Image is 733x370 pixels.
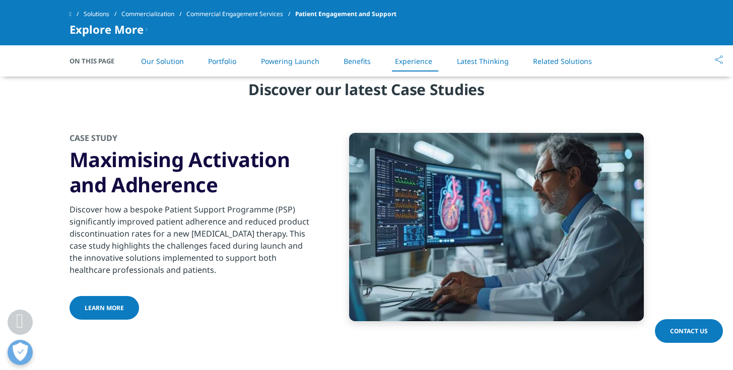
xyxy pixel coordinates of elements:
[457,56,509,66] a: Latest Thinking
[70,132,314,147] h2: Case study
[670,327,708,335] span: Contact Us
[170,80,563,107] h4: Discover our latest Case Studies
[186,5,295,23] a: Commercial Engagement Services
[655,319,723,343] a: Contact Us
[295,5,396,23] span: Patient Engagement and Support
[141,56,184,66] a: Our Solution
[208,56,236,66] a: Portfolio
[261,56,319,66] a: Powering Launch
[85,304,124,312] span: Learn more
[121,5,186,23] a: Commercialization
[70,197,314,276] div: Discover how a bespoke Patient Support Programme (PSP) significantly improved patient adherence a...
[344,56,371,66] a: Benefits
[533,56,592,66] a: Related Solutions
[70,23,144,35] span: Explore More
[70,147,314,197] h3: Maximising Activation and Adherence
[395,56,432,66] a: Experience
[70,296,139,320] a: Learn more
[84,5,121,23] a: Solutions
[8,340,33,365] button: Open Preferences
[70,56,125,66] span: On This Page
